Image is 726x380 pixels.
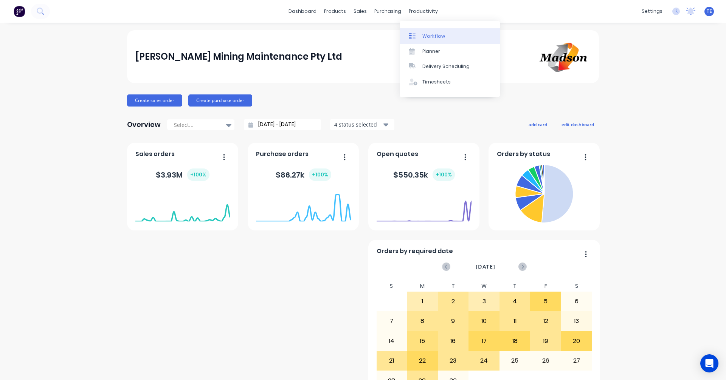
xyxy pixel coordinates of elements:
[562,332,592,351] div: 20
[561,281,592,292] div: S
[500,312,530,331] div: 11
[524,119,552,129] button: add card
[638,6,666,17] div: settings
[707,8,712,15] span: TE
[377,150,418,159] span: Open quotes
[400,74,500,90] a: Timesheets
[562,312,592,331] div: 13
[276,168,331,181] div: $ 86.27k
[187,168,209,181] div: + 100 %
[530,281,561,292] div: F
[500,281,531,292] div: T
[497,150,550,159] span: Orders by status
[438,351,468,370] div: 23
[531,312,561,331] div: 12
[256,150,309,159] span: Purchase orders
[377,351,407,370] div: 21
[407,292,437,311] div: 1
[393,168,455,181] div: $ 550.35k
[350,6,371,17] div: sales
[400,28,500,43] a: Workflow
[468,281,500,292] div: W
[531,351,561,370] div: 26
[376,281,407,292] div: S
[135,150,175,159] span: Sales orders
[500,292,530,311] div: 4
[438,281,469,292] div: T
[538,39,591,74] img: Madson Mining Maintenance Pty Ltd
[407,332,437,351] div: 15
[438,332,468,351] div: 16
[500,351,530,370] div: 25
[127,94,182,107] button: Create sales order
[334,120,382,128] div: 4 status selected
[320,6,350,17] div: products
[562,292,592,311] div: 6
[285,6,320,17] a: dashboard
[156,168,209,181] div: $ 3.93M
[371,6,405,17] div: purchasing
[422,48,440,55] div: Planner
[422,63,470,70] div: Delivery Scheduling
[407,281,438,292] div: M
[469,332,499,351] div: 17
[700,354,718,372] div: Open Intercom Messenger
[438,292,468,311] div: 2
[469,312,499,331] div: 10
[407,312,437,331] div: 8
[400,44,500,59] a: Planner
[469,292,499,311] div: 3
[500,332,530,351] div: 18
[14,6,25,17] img: Factory
[135,49,342,64] div: [PERSON_NAME] Mining Maintenance Pty Ltd
[405,6,442,17] div: productivity
[422,33,445,40] div: Workflow
[407,351,437,370] div: 22
[377,247,453,256] span: Orders by required date
[476,263,495,271] span: [DATE]
[309,168,331,181] div: + 100 %
[127,117,161,132] div: Overview
[469,351,499,370] div: 24
[438,312,468,331] div: 9
[188,94,252,107] button: Create purchase order
[377,332,407,351] div: 14
[562,351,592,370] div: 27
[377,312,407,331] div: 7
[433,168,455,181] div: + 100 %
[330,119,394,130] button: 4 status selected
[531,292,561,311] div: 5
[557,119,599,129] button: edit dashboard
[422,79,451,85] div: Timesheets
[531,332,561,351] div: 19
[400,59,500,74] a: Delivery Scheduling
